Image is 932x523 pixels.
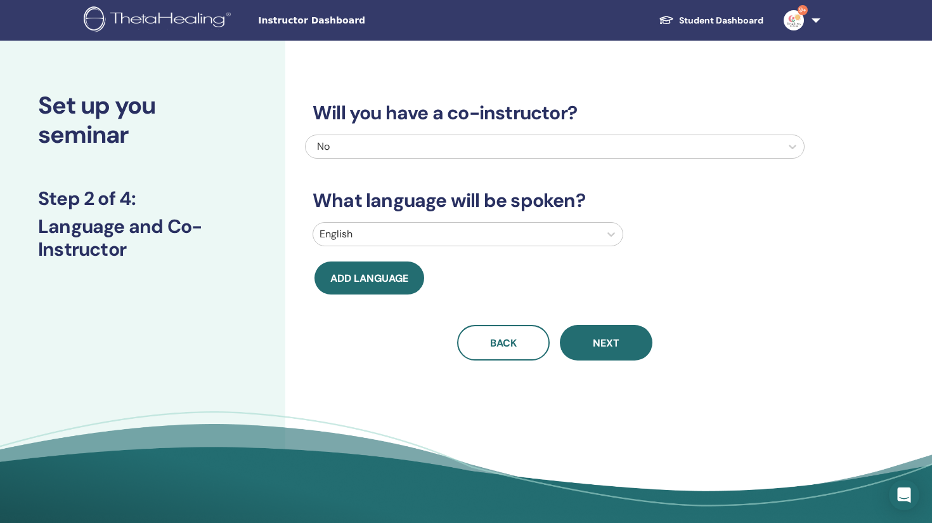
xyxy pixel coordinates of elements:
[305,102,805,124] h3: Will you have a co-instructor?
[38,215,247,261] h3: Language and Co-Instructor
[560,325,652,361] button: Next
[330,272,408,285] span: Add language
[38,91,247,149] h2: Set up you seminar
[490,336,517,350] span: Back
[889,480,919,510] div: Open Intercom Messenger
[649,9,773,32] a: Student Dashboard
[38,187,247,210] h3: Step 2 of 4 :
[314,261,424,295] button: Add language
[258,14,448,27] span: Instructor Dashboard
[593,336,619,350] span: Next
[317,140,330,153] span: No
[798,5,808,15] span: 9+
[659,15,674,25] img: graduation-cap-white.svg
[84,6,235,35] img: logo.png
[784,10,804,30] img: default.jpg
[305,189,805,212] h3: What language will be spoken?
[457,325,550,361] button: Back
